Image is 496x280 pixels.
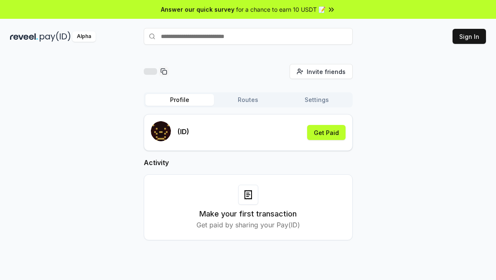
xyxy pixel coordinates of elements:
button: Sign In [453,29,486,44]
button: Routes [214,94,282,106]
button: Get Paid [307,125,346,140]
button: Profile [145,94,214,106]
span: for a chance to earn 10 USDT 📝 [236,5,326,14]
h3: Make your first transaction [199,208,297,220]
button: Settings [282,94,351,106]
p: (ID) [178,127,189,137]
p: Get paid by sharing your Pay(ID) [196,220,300,230]
span: Answer our quick survey [161,5,234,14]
button: Invite friends [290,64,353,79]
img: reveel_dark [10,31,38,42]
h2: Activity [144,158,353,168]
div: Alpha [72,31,96,42]
span: Invite friends [307,67,346,76]
img: pay_id [40,31,71,42]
